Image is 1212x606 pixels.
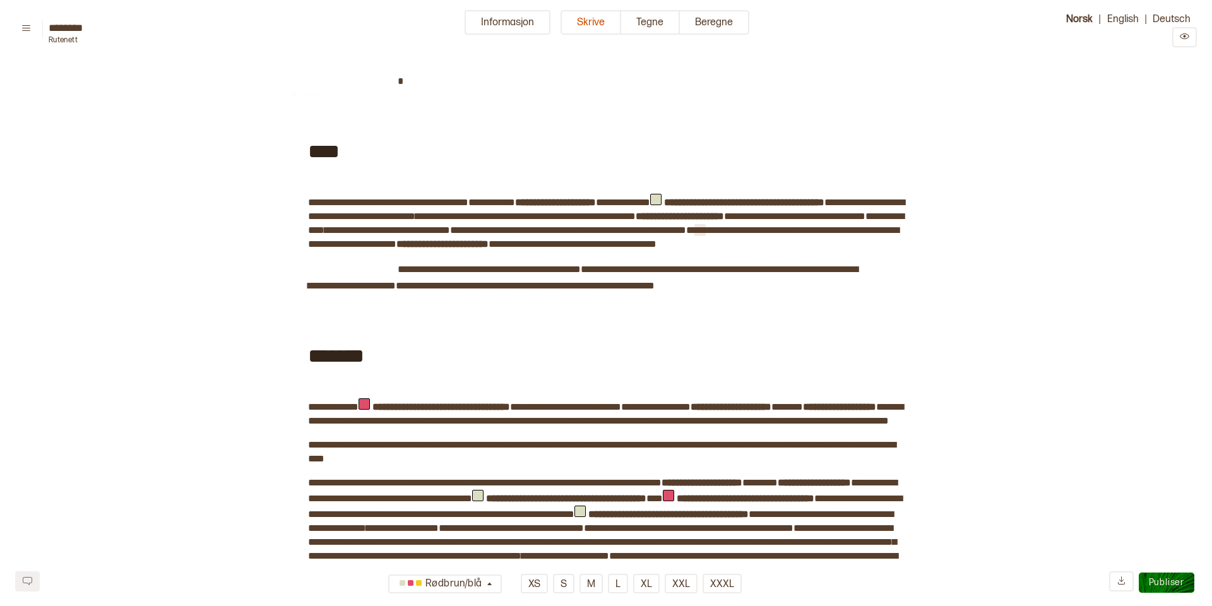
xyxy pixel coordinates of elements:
[680,10,749,35] button: Beregne
[561,10,621,35] button: Skrive
[621,10,680,47] a: Tegne
[553,574,574,593] button: S
[388,574,502,593] button: Rødbrun/blå
[1060,10,1099,27] button: Norsk
[680,10,749,47] a: Beregne
[621,10,680,35] button: Tegne
[608,574,628,593] button: L
[1146,10,1197,27] button: Deutsch
[579,574,603,593] button: M
[1172,27,1197,47] button: Preview
[1039,10,1197,47] div: | |
[1101,10,1145,27] button: English
[665,574,698,593] button: XXL
[1139,573,1194,593] button: Publiser
[1180,32,1189,41] svg: Preview
[396,574,485,595] div: Rødbrun/blå
[1172,32,1197,44] a: Preview
[633,574,660,593] button: XL
[465,10,550,35] button: Informasjon
[703,574,742,593] button: XXXL
[1149,577,1184,588] span: Publiser
[521,574,548,593] button: XS
[561,10,621,47] a: Skrive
